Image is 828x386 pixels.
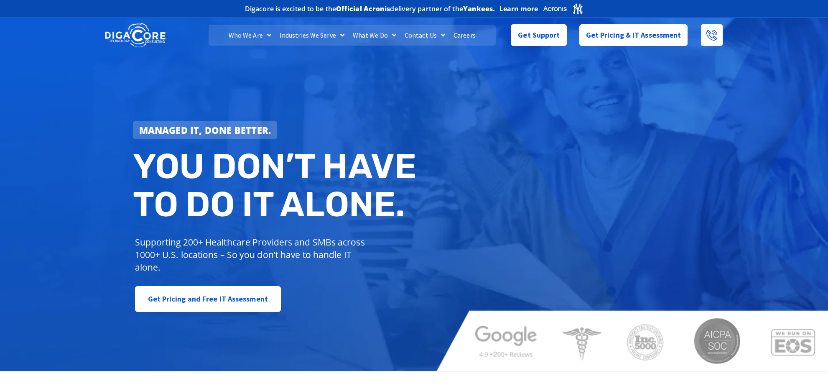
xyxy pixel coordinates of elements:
[135,286,281,312] a: Get Pricing and Free IT Assessment
[275,25,349,46] a: Industries We Serve
[245,5,495,12] h2: Digacore is excited to be the delivery partner of the
[148,291,268,307] span: Get Pricing and Free IT Assessment
[579,24,688,46] a: Get Pricing & IT Assessment
[586,27,681,43] span: Get Pricing & IT Assessment
[518,27,560,43] span: Get Support
[463,4,495,13] b: Yankees.
[135,236,369,274] p: Supporting 200+ Healthcare Providers and SMBs across 1000+ U.S. locations – So you don’t have to ...
[449,25,480,46] a: Careers
[139,124,271,136] strong: Managed IT, done better.
[209,25,495,46] nav: Menu
[511,24,566,46] a: Get Support
[105,22,166,49] img: DigaCore Technology Consulting
[336,4,390,13] b: Official Acronis
[133,147,420,224] h2: You don’t have to do IT alone.
[499,5,538,13] a: Learn more
[543,3,583,15] img: Acronis
[133,121,278,139] a: Managed IT, done better.
[400,25,449,46] a: Contact Us
[224,25,275,46] a: Who We Are
[349,25,400,46] a: What We Do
